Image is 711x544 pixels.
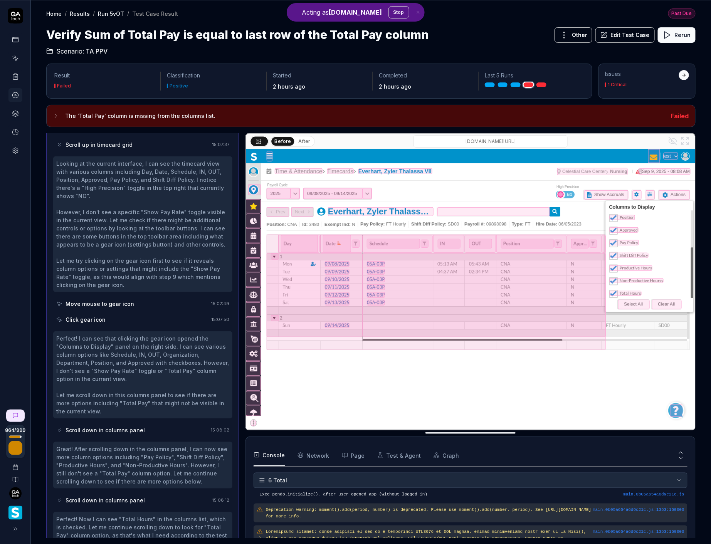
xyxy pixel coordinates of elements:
[211,301,229,306] time: 15:07:49
[273,83,305,90] time: 2 hours ago
[342,445,365,466] button: Page
[266,529,593,541] pre: Loremipsumd sitamet: conse adipisci el sed do e temporinci UTL3076 et DOL magnaa. enimad minimven...
[377,445,421,466] button: Test & Agent
[132,10,178,17] div: Test Case Result
[593,507,684,513] div: main.0b05a654a6d9c21c.js : 1353 : 150003
[379,83,411,90] time: 2 hours ago
[671,112,689,120] span: Failed
[296,137,314,146] button: After
[66,141,133,149] div: Scroll up in timecard grid
[56,160,229,289] div: Looking at the current interface, I can see the timecard view with various columns including Day,...
[379,72,472,79] p: Completed
[3,458,27,470] a: Book a call with us
[298,445,329,466] button: Network
[46,10,62,17] a: Home
[5,428,25,433] span: 864 / 999
[3,500,27,521] button: Smartlinx Logo
[66,316,106,324] div: Click gear icon
[212,317,229,322] time: 15:07:50
[266,507,684,519] pre: Deprecation warning: moment().add(period, number) is deprecated. Please use moment().add(number, ...
[56,445,229,485] div: Great! After scrolling down in the columns panel, I can now see more column options including "Pa...
[66,496,145,504] div: Scroll down in columns panel
[53,111,665,121] button: The 'Total Pay' column is missing from the columns list.
[93,10,95,17] div: /
[53,297,232,311] button: Move mouse to gear icon15:07:49
[246,149,695,430] img: Screenshot
[66,426,145,434] div: Scroll down in columns panel
[170,84,188,88] div: Positive
[66,300,134,308] div: Move mouse to gear icon
[55,47,84,56] span: Scenario:
[46,47,108,56] a: Scenario:TA PPV
[3,470,27,483] a: Documentation
[271,137,294,145] button: Before
[605,70,679,78] div: Issues
[167,72,260,79] p: Classification
[9,487,22,500] img: 7ccf6c19-61ad-4a6c-8811-018b02a1b829.jpg
[254,445,285,466] button: Console
[65,10,67,17] div: /
[595,27,655,43] button: Edit Test Case
[212,497,229,503] time: 15:08:12
[624,491,684,498] button: main.0b05a654a6d9c21c.js
[54,72,154,79] p: Result
[260,491,684,498] pre: Exec pendo.initialize(), after user opened app (without logged in)
[608,82,627,87] div: 1 Critical
[98,10,124,17] a: Run 5vOT
[679,135,691,147] button: Open in full screen
[8,506,22,520] img: Smartlinx Logo
[127,10,129,17] div: /
[273,72,366,79] p: Started
[667,135,679,147] button: Show all interative elements
[593,529,684,535] div: main.0b05a654a6d9c21c.js : 1353 : 150003
[211,427,229,433] time: 15:08:02
[388,6,409,18] button: Stop
[56,334,229,415] div: Perfect! I can see that clicking the gear icon opened the "Columns to Display" panel on the right...
[658,27,696,43] button: Rerun
[593,507,684,513] button: main.0b05a654a6d9c21c.js:1353:150003
[53,312,232,327] button: Click gear icon15:07:50
[593,529,684,535] button: main.0b05a654a6d9c21c.js:1353:150003
[212,142,229,147] time: 15:07:37
[434,445,459,466] button: Graph
[555,27,592,43] button: Other
[46,26,429,44] h1: Verify Sum of Total Pay is equal to last row of the Total Pay column
[6,410,25,422] a: New conversation
[53,493,232,507] button: Scroll down in columns panel15:08:12
[65,111,665,121] h3: The 'Total Pay' column is missing from the columns list.
[53,138,232,152] button: Scroll up in timecard grid15:07:37
[668,8,696,18] button: Past Due
[86,47,108,56] span: TA PPV
[53,423,232,437] button: Scroll down in columns panel15:08:02
[70,10,90,17] a: Results
[57,84,71,88] div: Failed
[485,72,578,79] p: Last 5 Runs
